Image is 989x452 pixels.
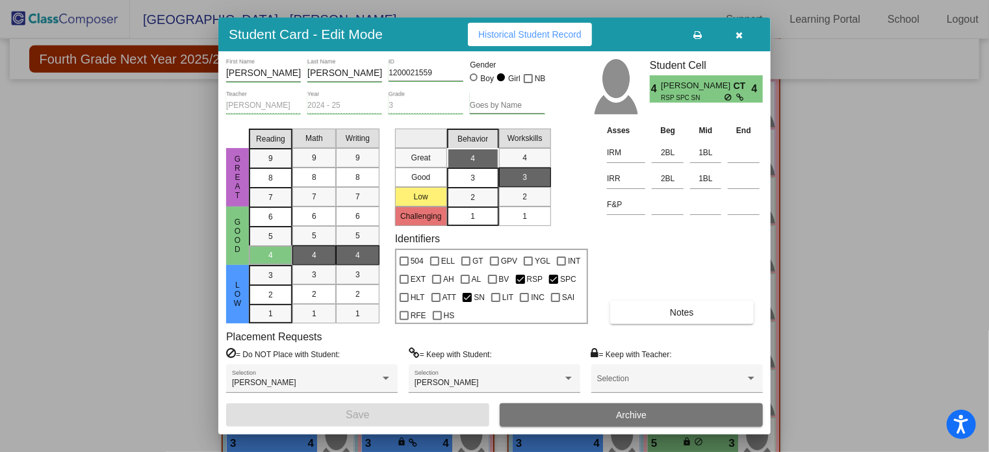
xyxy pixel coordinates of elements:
[470,59,545,71] mat-label: Gender
[226,403,489,427] button: Save
[687,123,725,138] th: Mid
[522,171,527,183] span: 3
[355,308,360,320] span: 1
[268,249,273,261] span: 4
[661,93,724,103] span: RSP SPC SN
[312,191,316,203] span: 7
[232,218,244,254] span: Good
[268,308,273,320] span: 1
[650,59,763,71] h3: Student Cell
[312,269,316,281] span: 3
[355,152,360,164] span: 9
[232,155,244,200] span: Great
[443,271,454,287] span: AH
[527,271,543,287] span: RSP
[562,290,574,305] span: SAI
[501,253,517,269] span: GPV
[725,123,763,138] th: End
[312,288,316,300] span: 2
[229,26,383,42] h3: Student Card - Edit Mode
[268,231,273,242] span: 5
[312,152,316,164] span: 9
[355,230,360,242] span: 5
[474,290,485,305] span: SN
[457,133,488,145] span: Behavior
[411,253,424,269] span: 504
[268,270,273,281] span: 3
[409,347,492,360] label: = Keep with Student:
[470,210,475,222] span: 1
[411,308,426,323] span: RFE
[499,271,509,287] span: BV
[312,308,316,320] span: 1
[395,232,440,245] label: Identifiers
[591,347,672,360] label: = Keep with Teacher:
[307,101,382,110] input: year
[649,123,687,138] th: Beg
[502,290,513,305] span: LIT
[232,281,244,308] span: Low
[312,230,316,242] span: 5
[389,69,463,78] input: Enter ID
[661,79,733,93] span: [PERSON_NAME]
[268,153,273,164] span: 9
[389,101,463,110] input: grade
[256,133,285,145] span: Reading
[522,210,527,222] span: 1
[531,290,545,305] span: INC
[472,271,482,287] span: AL
[355,288,360,300] span: 2
[522,191,527,203] span: 2
[305,132,323,144] span: Math
[472,253,483,269] span: GT
[604,123,649,138] th: Asses
[232,378,296,387] span: [PERSON_NAME]
[522,152,527,164] span: 4
[470,172,475,184] span: 3
[268,289,273,301] span: 2
[268,211,273,223] span: 6
[535,71,546,86] span: NB
[507,132,543,144] span: Workskills
[411,271,426,287] span: EXT
[312,210,316,222] span: 6
[610,301,753,324] button: Notes
[411,290,425,305] span: HLT
[560,271,576,287] span: SPC
[670,307,694,318] span: Notes
[470,192,475,203] span: 2
[346,409,369,420] span: Save
[355,210,360,222] span: 6
[355,249,360,261] span: 4
[355,191,360,203] span: 7
[226,101,301,110] input: teacher
[507,73,520,84] div: Girl
[268,192,273,203] span: 7
[444,308,455,323] span: HS
[470,101,545,110] input: goes by name
[470,153,475,164] span: 4
[268,172,273,184] span: 8
[478,29,582,40] span: Historical Student Record
[226,347,340,360] label: = Do NOT Place with Student:
[346,132,370,144] span: Writing
[441,253,455,269] span: ELL
[443,290,457,305] span: ATT
[480,73,494,84] div: Boy
[415,378,479,387] span: [PERSON_NAME]
[616,410,647,420] span: Archive
[568,253,580,269] span: INT
[226,331,322,343] label: Placement Requests
[355,269,360,281] span: 3
[607,195,645,214] input: assessment
[607,169,645,188] input: assessment
[734,79,752,93] span: CT
[312,249,316,261] span: 4
[468,23,592,46] button: Historical Student Record
[355,171,360,183] span: 8
[312,171,316,183] span: 8
[535,253,550,269] span: YGL
[650,81,661,97] span: 4
[752,81,763,97] span: 4
[607,143,645,162] input: assessment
